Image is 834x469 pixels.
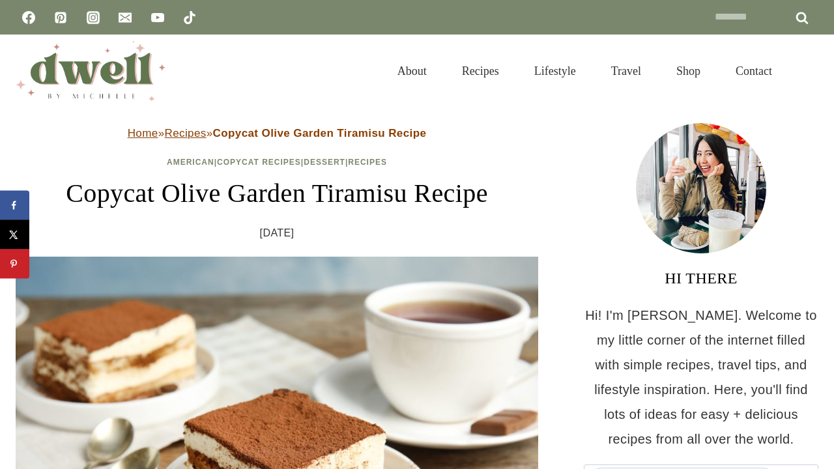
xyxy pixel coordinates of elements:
[16,5,42,31] a: Facebook
[594,48,659,94] a: Travel
[128,127,427,139] span: » »
[80,5,106,31] a: Instagram
[145,5,171,31] a: YouTube
[48,5,74,31] a: Pinterest
[112,5,138,31] a: Email
[380,48,444,94] a: About
[16,174,538,213] h1: Copycat Olive Garden Tiramisu Recipe
[584,303,818,451] p: Hi! I'm [PERSON_NAME]. Welcome to my little corner of the internet filled with simple recipes, tr...
[796,60,818,82] button: View Search Form
[444,48,517,94] a: Recipes
[164,127,206,139] a: Recipes
[167,158,387,167] span: | | |
[380,48,790,94] nav: Primary Navigation
[213,127,427,139] strong: Copycat Olive Garden Tiramisu Recipe
[260,223,295,243] time: [DATE]
[177,5,203,31] a: TikTok
[128,127,158,139] a: Home
[517,48,594,94] a: Lifestyle
[659,48,718,94] a: Shop
[16,41,165,101] img: DWELL by michelle
[584,266,818,290] h3: HI THERE
[167,158,214,167] a: American
[348,158,387,167] a: Recipes
[304,158,345,167] a: Dessert
[217,158,301,167] a: Copycat Recipes
[718,48,790,94] a: Contact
